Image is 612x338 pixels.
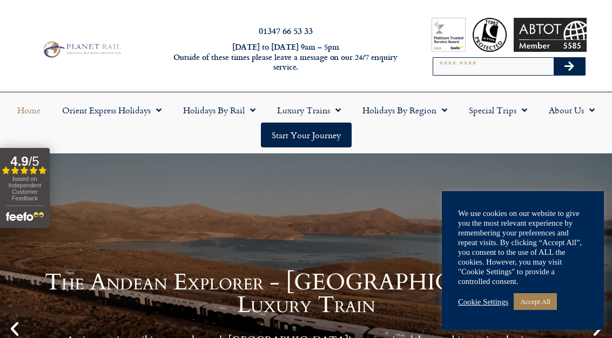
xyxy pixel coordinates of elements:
a: About Us [538,98,606,123]
a: Holidays by Region [352,98,458,123]
a: Special Trips [458,98,538,123]
div: Previous slide [5,320,24,338]
a: Orient Express Holidays [51,98,172,123]
div: We use cookies on our website to give you the most relevant experience by remembering your prefer... [458,208,588,286]
a: Holidays by Rail [172,98,266,123]
a: Cookie Settings [458,297,508,307]
a: Home [6,98,51,123]
a: Start your Journey [261,123,352,147]
nav: Menu [5,98,607,147]
button: Search [554,58,585,75]
a: Luxury Trains [266,98,352,123]
h6: [DATE] to [DATE] 9am – 5pm Outside of these times please leave a message on our 24/7 enquiry serv... [166,42,405,72]
h1: The Andean Explorer - [GEOGRAPHIC_DATA] by Luxury Train [27,271,585,316]
a: 01347 66 53 33 [259,24,313,37]
a: Accept All [514,293,557,310]
img: Planet Rail Train Holidays Logo [40,39,123,60]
